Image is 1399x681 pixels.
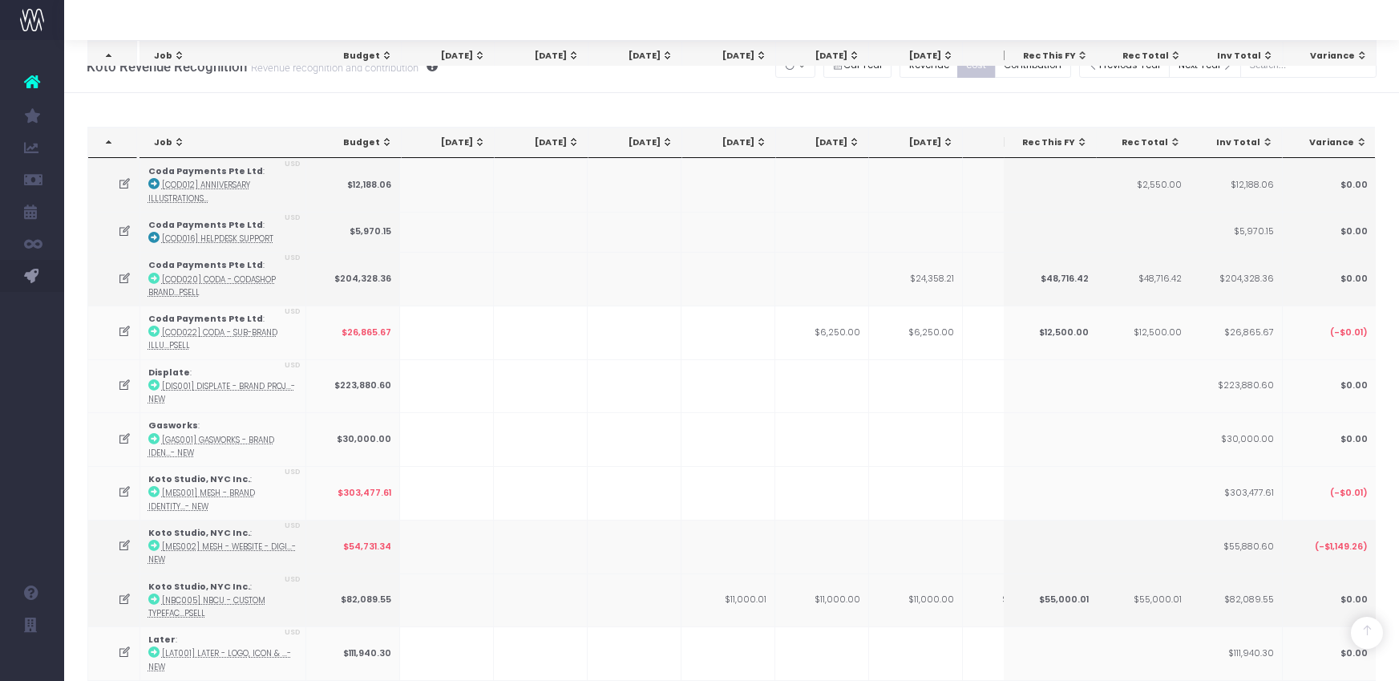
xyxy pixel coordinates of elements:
[306,574,400,627] td: $82,089.55
[20,649,44,673] img: images/default_profile_image.png
[1188,158,1282,212] td: $12,188.06
[148,313,263,325] strong: Coda Payments Pte Ltd
[588,41,682,71] th: Jun 25: activate to sort column ascending
[285,253,301,264] span: USD
[1096,252,1190,306] td: $48,716.42
[1096,158,1190,212] td: $2,550.00
[1314,541,1367,553] span: (-$1,149.26)
[148,648,291,671] abbr: [LAT001] Later - Logo, Icon & Shape System - Brand - New
[1188,626,1282,680] td: $111,940.30
[306,466,400,520] td: $303,477.61
[1097,41,1191,71] th: Rec Total: activate to sort column ascending
[1188,359,1282,413] td: $223,880.60
[285,360,301,371] span: USD
[963,128,1057,158] th: Oct 25: activate to sort column ascending
[140,212,306,252] td: :
[88,41,137,71] th: : activate to sort column descending
[148,165,263,177] strong: Coda Payments Pte Ltd
[1096,574,1190,627] td: $55,000.01
[140,520,306,574] td: :
[162,233,273,244] abbr: [COD016] Helpdesk Support
[148,527,250,539] strong: Koto Studio, NYC Inc.
[977,50,1048,63] div: [DATE]
[869,306,963,359] td: $6,250.00
[306,359,400,413] td: $223,880.60
[1096,306,1190,359] td: $12,500.00
[1189,128,1283,158] th: Inv Total: activate to sort column ascending
[495,41,588,71] th: May 25: activate to sort column ascending
[322,50,393,63] div: Budget
[140,306,306,359] td: :
[1282,574,1376,627] td: $0.00
[148,274,276,298] abbr: [COD020] Coda - Codashop Brand - Brand - Upsell
[603,136,673,149] div: [DATE]
[148,219,263,231] strong: Coda Payments Pte Ltd
[140,412,306,466] td: :
[1282,252,1376,306] td: $0.00
[148,581,250,593] strong: Koto Studio, NYC Inc.
[1003,306,1097,359] td: $12,500.00
[87,59,438,75] h3: Koto Revenue Recognition
[148,180,250,203] abbr: [COD012] Anniversary Illustrations
[1111,136,1182,149] div: Rec Total
[1329,326,1367,339] span: (-$0.01)
[148,595,265,618] abbr: [NBC005] NBCU - Custom Typeface - Brand - Upsell
[148,435,274,458] abbr: [GAS001] Gasworks - Brand Identity - Brand - New
[869,128,963,158] th: Sep 25: activate to sort column ascending
[285,159,301,170] span: USD
[697,136,767,149] div: [DATE]
[1004,41,1098,71] th: Rec This FY: activate to sort column ascending
[869,252,963,306] td: $24,358.21
[1282,359,1376,413] td: $0.00
[1188,466,1282,520] td: $303,477.61
[790,50,861,63] div: [DATE]
[1282,158,1376,212] td: $0.00
[285,521,301,532] span: USD
[776,128,870,158] th: Aug 25: activate to sort column ascending
[148,473,250,485] strong: Koto Studio, NYC Inc.
[1189,41,1283,71] th: Inv Total: activate to sort column ascending
[963,41,1057,71] th: Oct 25: activate to sort column ascending
[1004,128,1098,158] th: Rec This FY: activate to sort column ascending
[1203,136,1274,149] div: Inv Total
[308,41,402,71] th: Budget: activate to sort column ascending
[697,50,767,63] div: [DATE]
[416,50,487,63] div: [DATE]
[883,50,954,63] div: [DATE]
[1283,41,1377,71] th: Variance: activate to sort column ascending
[1188,306,1282,359] td: $26,865.67
[402,128,495,158] th: Apr 25: activate to sort column ascending
[308,128,402,158] th: Budget: activate to sort column ascending
[963,574,1057,627] td: $11,000.00
[402,41,495,71] th: Apr 25: activate to sort column ascending
[148,367,190,379] strong: Displate
[306,626,400,680] td: $111,940.30
[1283,128,1377,158] th: Variance: activate to sort column ascending
[1111,50,1182,63] div: Rec Total
[285,213,301,224] span: USD
[154,50,301,63] div: Job
[154,136,301,149] div: Job
[1003,252,1097,306] td: $48,716.42
[883,136,954,149] div: [DATE]
[1018,50,1089,63] div: Rec This FY
[306,520,400,574] td: $54,731.34
[140,466,306,520] td: :
[306,158,400,212] td: $12,188.06
[603,50,673,63] div: [DATE]
[1297,50,1368,63] div: Variance
[1282,626,1376,680] td: $0.00
[1188,574,1282,627] td: $82,089.55
[140,574,306,627] td: :
[869,41,963,71] th: Sep 25: activate to sort column ascending
[682,41,776,71] th: Jul 25: activate to sort column ascending
[509,50,580,63] div: [DATE]
[682,128,776,158] th: Jul 25: activate to sort column ascending
[1329,487,1367,500] span: (-$0.01)
[1188,520,1282,574] td: $55,880.60
[148,381,295,404] abbr: [DIS001] Displate - Brand Project - Brand - New
[869,574,963,627] td: $11,000.00
[306,412,400,466] td: $30,000.00
[1282,212,1376,252] td: $0.00
[776,41,870,71] th: Aug 25: activate to sort column ascending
